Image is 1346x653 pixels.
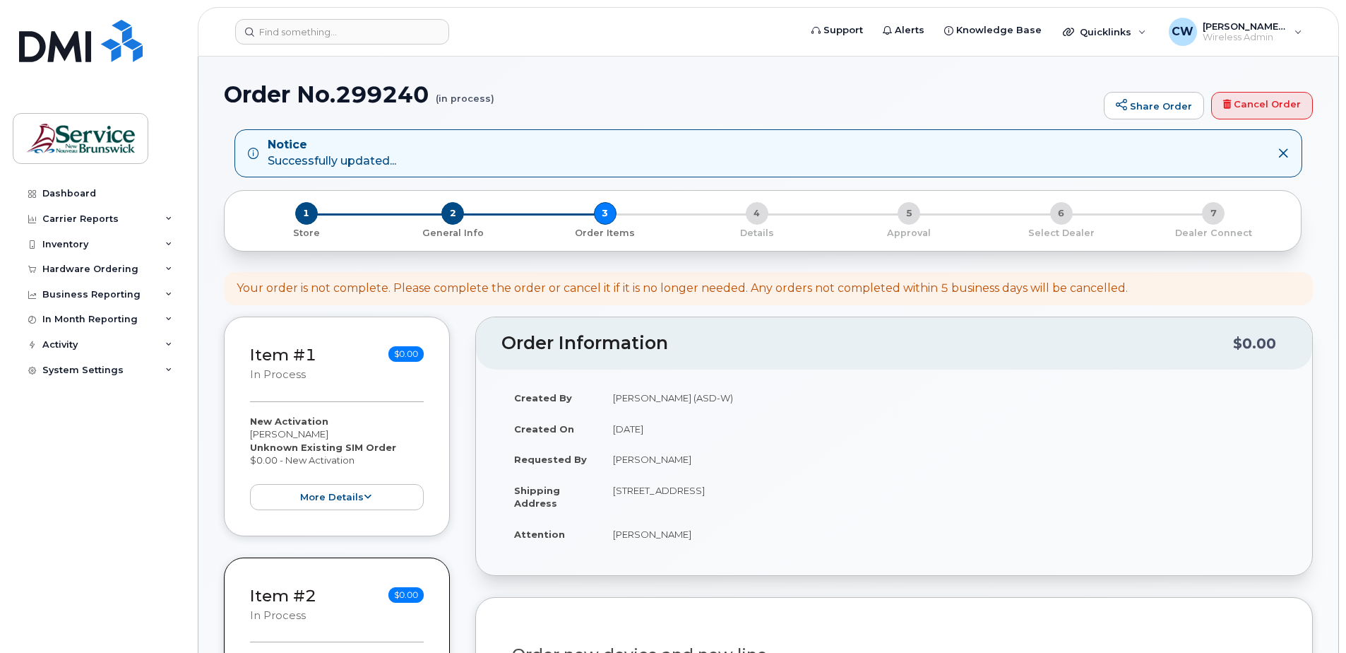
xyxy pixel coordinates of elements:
[250,416,328,427] strong: New Activation
[600,444,1287,475] td: [PERSON_NAME]
[250,442,396,453] strong: Unknown Existing SIM Order
[295,202,318,225] span: 1
[1104,92,1204,120] a: Share Order
[514,485,560,510] strong: Shipping Address
[268,137,396,170] div: Successfully updated...
[224,82,1097,107] h1: Order No.299240
[1233,330,1276,357] div: $0.00
[514,529,565,540] strong: Attention
[514,392,572,404] strong: Created By
[242,227,371,240] p: Store
[250,345,316,365] a: Item #1
[388,346,424,362] span: $0.00
[250,484,424,510] button: more details
[1211,92,1313,120] a: Cancel Order
[250,609,306,622] small: in process
[250,368,306,381] small: in process
[514,423,574,435] strong: Created On
[436,82,494,104] small: (in process)
[600,519,1287,550] td: [PERSON_NAME]
[268,137,396,153] strong: Notice
[382,227,523,240] p: General Info
[237,281,1128,297] div: Your order is not complete. Please complete the order or cancel it if it is no longer needed. Any...
[236,225,376,240] a: 1 Store
[600,413,1287,445] td: [DATE]
[441,202,464,225] span: 2
[600,475,1287,519] td: [STREET_ADDRESS]
[250,586,316,606] a: Item #2
[600,382,1287,413] td: [PERSON_NAME] (ASD-W)
[250,415,424,510] div: [PERSON_NAME] $0.00 - New Activation
[514,454,587,465] strong: Requested By
[376,225,528,240] a: 2 General Info
[388,587,424,603] span: $0.00
[501,334,1233,353] h2: Order Information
